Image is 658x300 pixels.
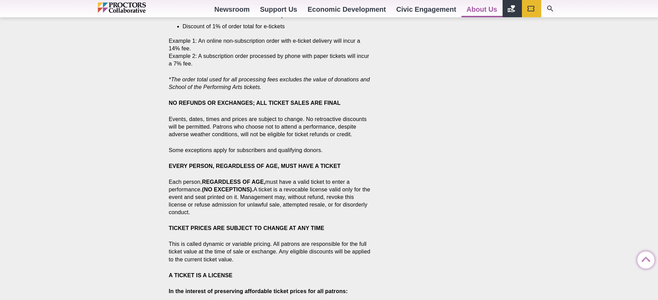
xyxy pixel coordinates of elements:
strong: REGARDLESS OF AGE, [202,179,266,185]
p: Some exceptions apply for subscribers and qualifying donors. [169,147,372,154]
p: Example 1: An online non-subscription order with e-ticket delivery will incur a 14% fee. Example ... [169,37,372,68]
p: Events, dates, times and prices are subject to change. No retroactive discounts will be permitted... [169,116,372,138]
strong: A TICKET IS A LICENSE [169,272,233,278]
a: Back to Top [637,252,651,266]
img: Proctors logo [98,2,175,13]
p: Each person, must have a valid ticket to enter a performance. A ticket is a revocable license val... [169,178,372,216]
strong: (NO EXCEPTIONS). [202,187,254,192]
strong: In the interest of preserving affordable ticket prices for all patrons: [169,288,348,294]
li: Discount of 1% of order total for e-tickets [183,23,362,30]
strong: EVERY PERSON, REGARDLESS OF AGE, MUST HAVE A TICKET [169,163,341,169]
em: *The order total used for all processing fees excludes the value of donations and School of the P... [169,77,370,90]
strong: NO REFUNDS OR EXCHANGES; ALL TICKET SALES ARE FINAL [169,100,341,106]
strong: TICKET PRICES ARE SUBJECT TO CHANGE AT ANY TIME [169,225,324,231]
p: This is called dynamic or variable pricing. All patrons are responsible for the full ticket value... [169,240,372,263]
